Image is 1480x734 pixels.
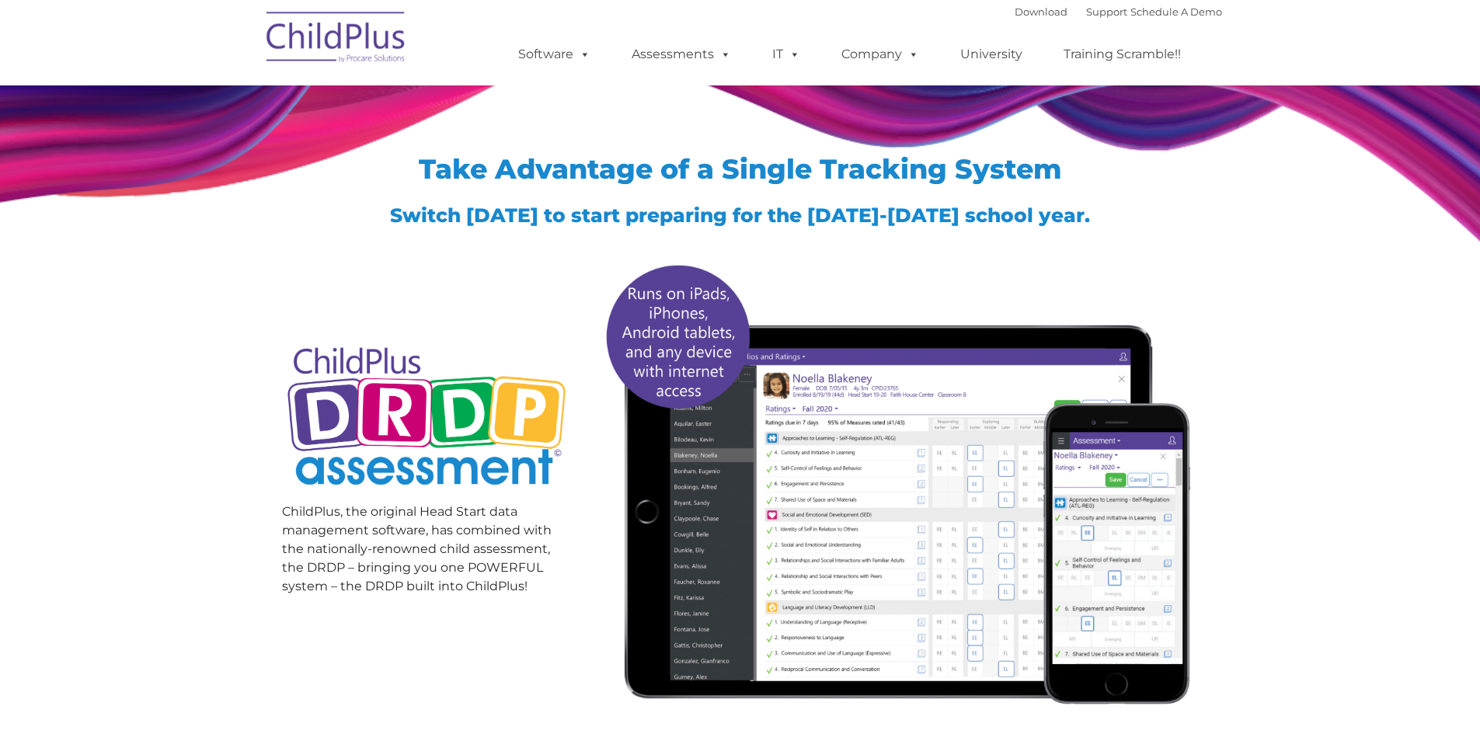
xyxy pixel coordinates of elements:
a: Company [826,39,935,70]
img: All-devices [595,252,1199,715]
font: | [1015,5,1222,18]
span: ChildPlus, the original Head Start data management software, has combined with the nationally-ren... [282,504,552,593]
a: University [945,39,1038,70]
span: Switch [DATE] to start preparing for the [DATE]-[DATE] school year. [390,204,1090,227]
a: Assessments [616,39,747,70]
span: Take Advantage of a Single Tracking System [419,152,1062,186]
a: Support [1086,5,1127,18]
img: Copyright - DRDP Logo [282,330,572,506]
a: Schedule A Demo [1130,5,1222,18]
a: Training Scramble!! [1048,39,1196,70]
a: Software [503,39,606,70]
a: Download [1015,5,1067,18]
a: IT [757,39,816,70]
img: ChildPlus by Procare Solutions [259,1,414,78]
